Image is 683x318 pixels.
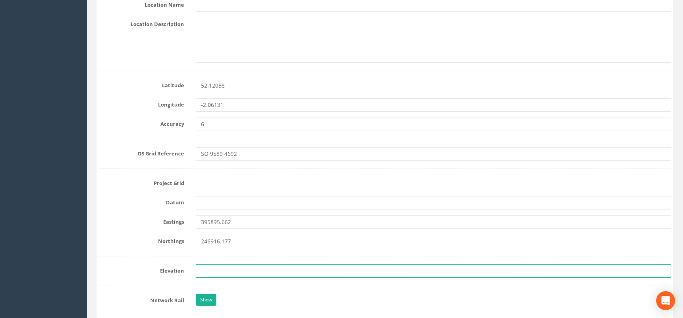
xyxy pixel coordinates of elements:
[656,291,675,310] div: Open Intercom Messenger
[93,177,190,187] label: Project Grid
[93,215,190,226] label: Eastings
[93,79,190,89] label: Latitude
[93,294,190,304] label: Network Rail
[93,147,190,157] label: OS Grid Reference
[196,294,216,306] a: Show
[93,118,190,128] label: Accuracy
[93,98,190,108] label: Longitude
[93,18,190,28] label: Location Description
[93,264,190,275] label: Elevation
[93,235,190,245] label: Northings
[93,196,190,206] label: Datum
